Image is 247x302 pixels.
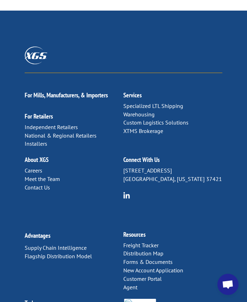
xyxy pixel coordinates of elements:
[123,275,162,282] a: Customer Portal
[25,112,53,120] a: For Retailers
[25,167,42,174] a: Careers
[25,140,47,147] a: Installers
[25,244,87,251] a: Supply Chain Intelligence
[123,127,163,134] a: XTMS Brokerage
[123,258,173,265] a: Forms & Documents
[25,91,108,99] a: For Mills, Manufacturers, & Importers
[123,267,183,274] a: New Account Application
[123,284,137,291] a: Agent
[123,91,142,99] a: Services
[25,156,49,164] a: About XGS
[123,111,155,118] a: Warehousing
[123,250,163,257] a: Distribution Map
[123,102,183,109] a: Specialized LTL Shipping
[25,231,50,240] a: Advantages
[25,47,47,64] img: XGS_Logos_ALL_2024_All_White
[123,242,159,249] a: Freight Tracker
[123,230,146,238] a: Resources
[25,253,92,260] a: Flagship Distribution Model
[123,192,130,199] img: group-6
[25,123,78,131] a: Independent Retailers
[217,274,239,295] a: Open chat
[25,175,60,182] a: Meet the Team
[25,132,97,139] a: National & Regional Retailers
[25,184,50,191] a: Contact Us
[123,119,189,126] a: Custom Logistics Solutions
[123,167,222,183] p: [STREET_ADDRESS] [GEOGRAPHIC_DATA], [US_STATE] 37421
[123,157,222,167] h2: Connect With Us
